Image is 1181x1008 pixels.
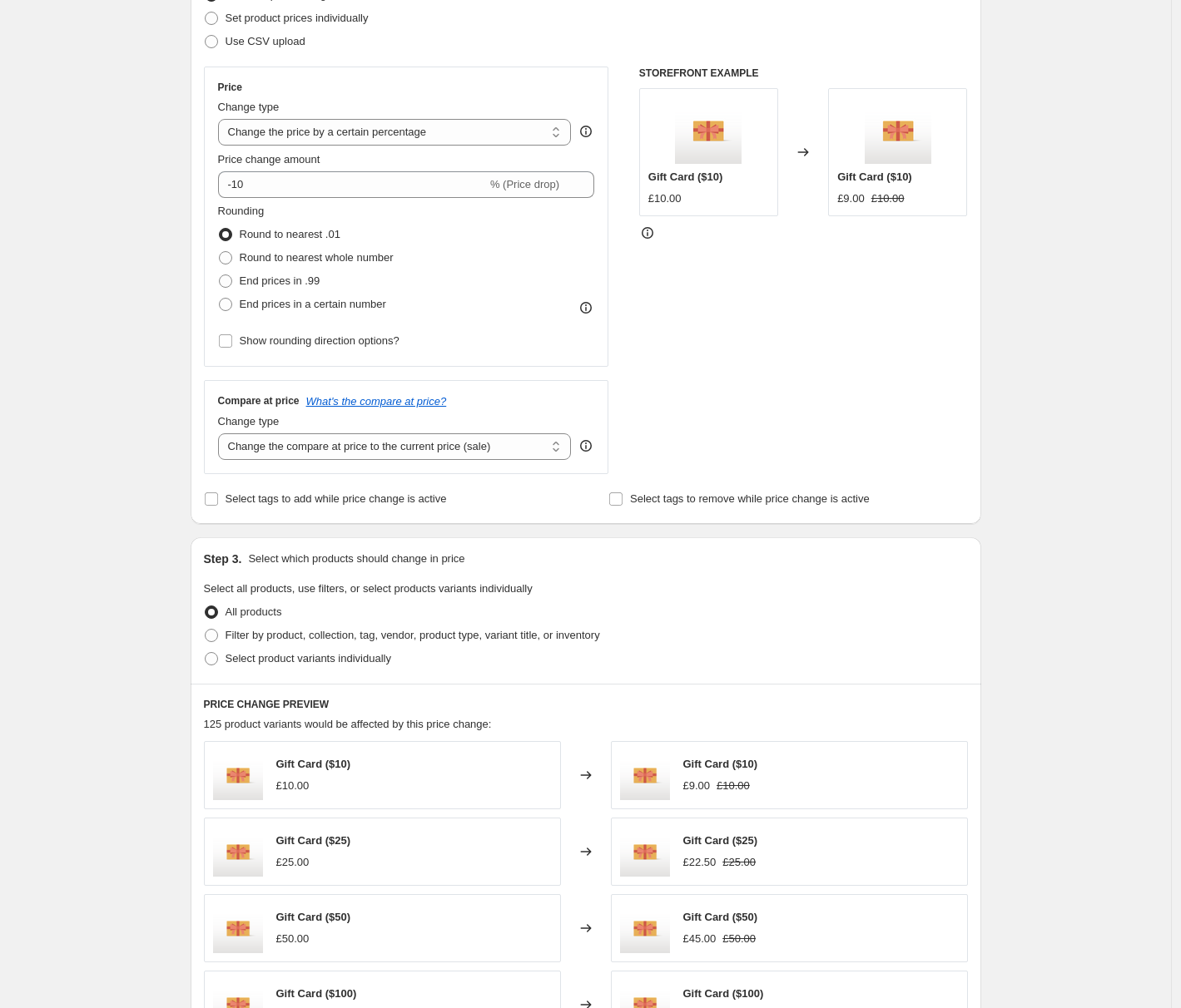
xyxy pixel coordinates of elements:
div: help [578,437,594,454]
strike: £50.00 [722,931,756,947]
div: help [578,123,594,140]
span: Set product prices individually [226,12,369,24]
div: £45.00 [683,931,717,947]
span: Select product variants individually [226,652,391,665]
h3: Compare at price [218,394,300,408]
img: gift_card_80x.png [620,903,670,953]
span: Select all products, use filters, or select products variants individually [204,582,533,595]
span: End prices in a certain number [240,298,386,310]
span: Use CSV upload [226,35,305,47]
img: gift_card_80x.png [865,97,931,164]
span: Gift Card ($10) [648,170,723,183]
span: Gift Card ($50) [683,911,758,923]
h6: STOREFRONT EXAMPLE [639,67,968,80]
div: £10.00 [648,190,682,207]
h6: PRICE CHANGE PREVIEW [204,698,968,711]
span: Select tags to remove while price change is active [630,492,870,505]
p: Select which products should change in price [248,551,464,567]
span: Round to nearest whole number [240,251,394,264]
h3: Price [218,81,242,94]
span: All products [226,605,282,618]
strike: £10.00 [717,778,750,794]
span: Gift Card ($25) [276,834,351,847]
img: gift_card_80x.png [675,97,742,164]
div: £10.00 [276,778,310,794]
span: Gift Card ($100) [276,987,357,1000]
img: gift_card_80x.png [213,827,263,877]
div: £50.00 [276,931,310,947]
span: Price change amount [218,153,320,166]
span: Gift Card ($25) [683,834,758,847]
strike: £10.00 [871,190,905,207]
span: Show rounding direction options? [240,334,399,347]
div: £25.00 [276,854,310,871]
span: Gift Card ($100) [683,987,764,1000]
span: Gift Card ($10) [683,758,758,770]
span: Gift Card ($10) [837,170,912,183]
span: % (Price drop) [490,178,559,190]
img: gift_card_80x.png [620,827,670,877]
strike: £25.00 [722,854,756,871]
span: Select tags to add while price change is active [226,492,447,505]
input: -15 [218,171,487,198]
div: £9.00 [683,778,711,794]
span: 125 product variants would be affected by this price change: [204,718,492,730]
img: gift_card_80x.png [213,903,263,953]
span: Change type [218,101,280,113]
div: £9.00 [837,190,865,207]
button: What's the compare at price? [306,395,447,408]
span: Change type [218,415,280,427]
span: Round to nearest .01 [240,228,340,240]
span: Filter by product, collection, tag, vendor, product type, variant title, or inventory [226,629,600,641]
span: Rounding [218,205,265,217]
span: End prices in .99 [240,274,320,287]
img: gift_card_80x.png [213,750,263,800]
span: Gift Card ($50) [276,911,351,923]
div: £22.50 [683,854,717,871]
span: Gift Card ($10) [276,758,351,770]
img: gift_card_80x.png [620,750,670,800]
h2: Step 3. [204,551,242,567]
